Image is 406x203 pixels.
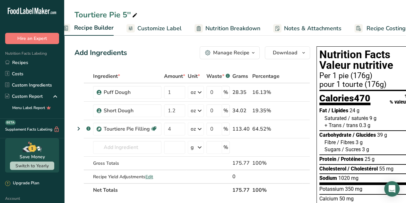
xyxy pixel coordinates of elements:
span: / Sucres [342,146,361,152]
span: / Fibres [337,139,354,145]
span: Protein [319,156,336,162]
span: / Cholestérol [348,166,378,172]
a: Recipe Builder [62,21,114,36]
div: 64.52% [252,125,280,133]
span: Fat [319,107,327,114]
span: Notes & Attachments [284,24,341,33]
span: Potassium [319,186,344,192]
span: / Glucides [353,132,376,138]
span: Recipe Builder [74,23,114,32]
div: g [191,143,194,151]
th: Net Totals [92,183,231,197]
div: 28.35 [232,88,250,96]
div: Add Ingredients [74,48,127,58]
span: 470 [354,93,370,104]
div: BETA [5,120,16,125]
div: Calories [319,94,370,106]
div: 34.02 [232,107,250,115]
div: Save Money [20,153,45,160]
img: Sub Recipe [97,127,101,132]
span: / trans [343,122,358,128]
div: 113.40 [232,125,250,133]
span: 3 g [356,139,363,145]
span: 25 g [365,156,375,162]
div: Puff Dough [104,88,158,96]
span: Edit [145,174,153,180]
span: 1020 mg [338,175,358,181]
span: / saturés [348,115,368,121]
span: 3 g [362,146,369,152]
span: Amount [164,72,185,80]
div: oz [191,125,196,133]
span: Download [273,49,297,57]
a: Notes & Attachments [273,21,341,36]
div: Upgrade Plan [5,180,39,187]
span: Switch to Yearly [15,163,49,169]
a: Nutrition Breakdown [194,21,260,36]
button: Download [265,46,310,59]
div: Gross Totals [93,160,161,167]
span: 50 mg [339,196,354,202]
div: oz [191,88,196,96]
input: Add Ingredient [93,141,161,154]
th: 100% [251,183,281,197]
span: Ingredient [93,72,120,80]
div: 0 [232,173,250,180]
div: Short Dough [104,107,158,115]
span: / Protéines [338,156,363,162]
span: Sodium [319,175,337,181]
div: Tourtiere Pie 5'' [74,9,139,21]
div: Tourtiere Pie Filling [104,125,150,133]
div: Manage Recipe [213,49,249,57]
span: / Lipides [328,107,348,114]
span: 39 g [377,132,387,138]
span: Calcium [319,196,338,202]
div: 100% [252,159,280,167]
span: Fibre [324,139,336,145]
div: Recipe Yield Adjustments [93,173,161,180]
div: Waste [206,72,230,80]
button: Switch to Yearly [10,161,54,170]
span: Cholesterol [319,166,346,172]
span: 350 mg [345,186,362,192]
div: 16.13% [252,88,280,96]
div: oz [191,107,196,115]
span: Carbohydrate [319,132,351,138]
span: + Trans [324,122,341,128]
span: Nutrition Breakdown [205,24,260,33]
button: Manage Recipe [200,46,260,59]
span: Customize Label [137,24,182,33]
span: Unit [188,72,200,80]
span: Percentage [252,72,280,80]
a: Customize Label [126,21,182,36]
button: Hire an Expert [5,33,59,44]
span: 9 g [369,115,376,121]
span: 24 g [350,107,359,114]
div: 19.35% [252,107,280,115]
div: Open Intercom Messenger [384,181,400,197]
span: 0.3 g [359,122,370,128]
span: Saturated [324,115,347,121]
th: 175.77 [231,183,251,197]
span: 55 mg [379,166,393,172]
span: Grams [232,72,248,80]
div: 175.77 [232,159,250,167]
span: Recipe Costing [367,24,406,33]
div: Custom Report [5,93,43,100]
a: Recipe Costing [354,21,406,36]
span: Sugars [324,146,341,152]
